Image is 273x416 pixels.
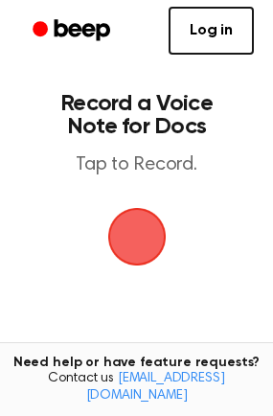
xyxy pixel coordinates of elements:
a: [EMAIL_ADDRESS][DOMAIN_NAME] [86,372,225,403]
img: Beep Logo [108,208,166,266]
a: Beep [19,12,127,50]
a: Log in [169,7,254,55]
span: Contact us [11,371,262,404]
h1: Record a Voice Note for Docs [34,92,239,138]
p: Tap to Record. [34,153,239,177]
